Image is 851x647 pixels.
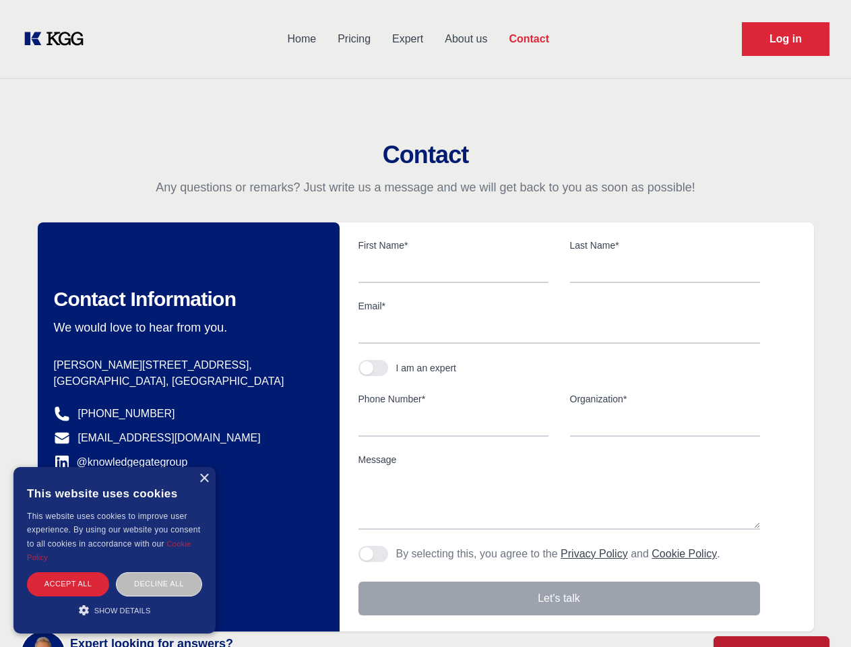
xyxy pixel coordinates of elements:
p: [GEOGRAPHIC_DATA], [GEOGRAPHIC_DATA] [54,373,318,390]
span: Show details [94,607,151,615]
label: Last Name* [570,239,760,252]
a: [PHONE_NUMBER] [78,406,175,422]
p: Any questions or remarks? Just write us a message and we will get back to you as soon as possible! [16,179,835,195]
a: Pricing [327,22,381,57]
iframe: Chat Widget [784,582,851,647]
p: We would love to hear from you. [54,319,318,336]
p: By selecting this, you agree to the and . [396,546,720,562]
label: Phone Number* [358,392,548,406]
h2: Contact Information [54,287,318,311]
div: Accept all [27,572,109,596]
a: [EMAIL_ADDRESS][DOMAIN_NAME] [78,430,261,446]
div: This website uses cookies [27,477,202,510]
div: Decline all [116,572,202,596]
div: Close [199,474,209,484]
label: First Name* [358,239,548,252]
a: Home [276,22,327,57]
span: This website uses cookies to improve user experience. By using our website you consent to all coo... [27,512,200,549]
a: Privacy Policy [561,548,628,559]
div: I am an expert [396,361,457,375]
a: Cookie Policy [27,540,191,561]
label: Email* [358,299,760,313]
a: Request Demo [742,22,829,56]
p: [PERSON_NAME][STREET_ADDRESS], [54,357,318,373]
h2: Contact [16,142,835,168]
a: About us [434,22,498,57]
a: Contact [498,22,560,57]
a: KOL Knowledge Platform: Talk to Key External Experts (KEE) [22,28,94,50]
a: @knowledgegategroup [54,454,188,470]
div: Show details [27,603,202,617]
button: Let's talk [358,582,760,615]
a: Cookie Policy [652,548,717,559]
a: Expert [381,22,434,57]
label: Message [358,453,760,466]
label: Organization* [570,392,760,406]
